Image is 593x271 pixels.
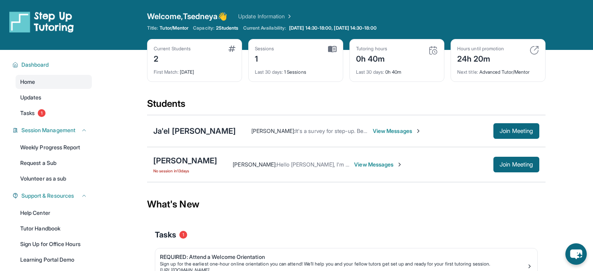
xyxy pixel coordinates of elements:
[20,109,35,117] span: Tasks
[243,25,286,31] span: Current Availability:
[21,126,75,134] span: Session Management
[160,253,526,261] div: REQUIRED: Attend a Welcome Orientation
[154,64,235,75] div: [DATE]
[397,161,403,168] img: Chevron-Right
[16,253,92,267] a: Learning Portal Demo
[155,229,176,240] span: Tasks
[16,156,92,170] a: Request a Sub
[500,162,533,167] span: Join Meeting
[457,69,478,75] span: Next title :
[493,157,539,172] button: Join Meeting
[18,192,87,200] button: Support & Resources
[238,12,293,20] a: Update Information
[21,61,49,69] span: Dashboard
[154,52,191,64] div: 2
[255,64,337,75] div: 1 Sessions
[193,25,214,31] span: Capacity:
[160,25,188,31] span: Tutor/Mentor
[356,46,387,52] div: Tutoring hours
[20,94,42,101] span: Updates
[356,52,387,64] div: 0h 40m
[233,161,277,168] span: [PERSON_NAME] :
[565,243,587,265] button: chat-button
[295,128,561,134] span: It's a survey for step-up. Besides that however, thanks so much for communicating and have a nice...
[160,261,526,267] div: Sign up for the earliest one-hour online orientation you can attend! We’ll help you and your fell...
[147,11,227,22] span: Welcome, Tsedneya 👋
[154,46,191,52] div: Current Students
[147,97,546,115] div: Students
[9,11,74,33] img: logo
[16,106,92,120] a: Tasks1
[255,69,283,75] span: Last 30 days :
[415,128,421,134] img: Chevron-Right
[354,161,403,168] span: View Messages
[38,109,46,117] span: 1
[373,127,421,135] span: View Messages
[16,140,92,154] a: Weekly Progress Report
[153,155,217,166] div: [PERSON_NAME]
[255,46,274,52] div: Sessions
[530,46,539,55] img: card
[255,52,274,64] div: 1
[457,64,539,75] div: Advanced Tutor/Mentor
[16,172,92,186] a: Volunteer as a sub
[18,61,87,69] button: Dashboard
[16,237,92,251] a: Sign Up for Office Hours
[493,123,539,139] button: Join Meeting
[179,231,187,239] span: 1
[285,12,293,20] img: Chevron Right
[328,46,337,53] img: card
[21,192,74,200] span: Support & Resources
[228,46,235,52] img: card
[356,64,438,75] div: 0h 40m
[16,221,92,236] a: Tutor Handbook
[251,128,295,134] span: [PERSON_NAME] :
[457,46,504,52] div: Hours until promotion
[289,25,377,31] span: [DATE] 14:30-18:00, [DATE] 14:30-18:00
[147,187,546,221] div: What's New
[16,90,92,105] a: Updates
[16,75,92,89] a: Home
[356,69,384,75] span: Last 30 days :
[153,168,217,174] span: No session in 13 days
[16,206,92,220] a: Help Center
[428,46,438,55] img: card
[153,126,236,136] div: Ja'el [PERSON_NAME]
[154,69,179,75] span: First Match :
[147,25,158,31] span: Title:
[457,52,504,64] div: 24h 20m
[288,25,378,31] a: [DATE] 14:30-18:00, [DATE] 14:30-18:00
[500,129,533,133] span: Join Meeting
[18,126,87,134] button: Session Management
[216,25,239,31] span: 2 Students
[20,78,35,86] span: Home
